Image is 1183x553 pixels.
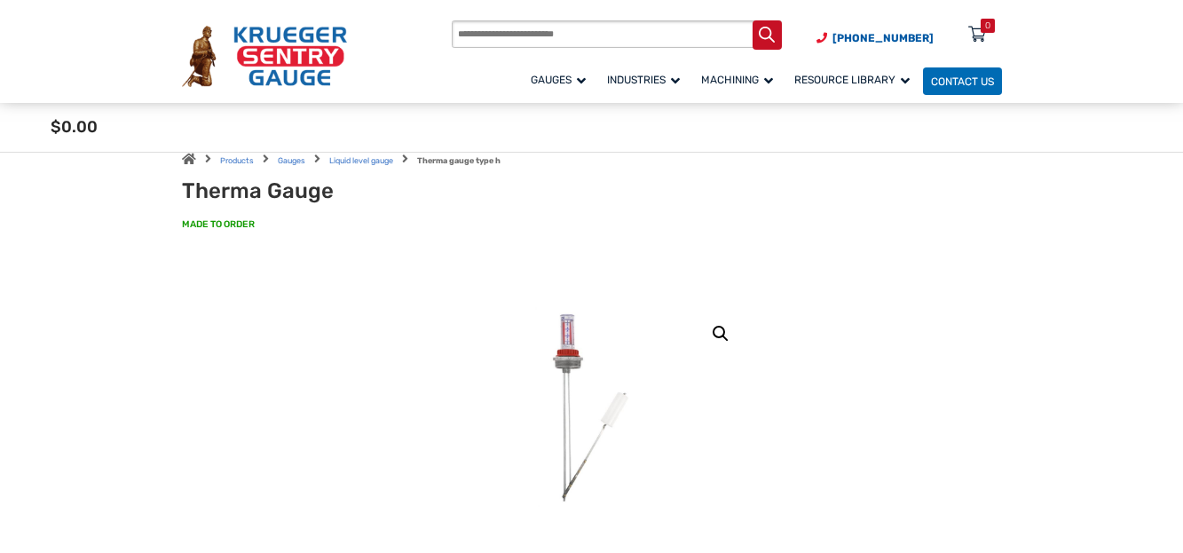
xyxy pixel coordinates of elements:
span: Machining [701,74,773,86]
strong: Therma gauge type h [417,156,501,165]
a: Gauges [523,65,599,96]
span: Gauges [531,74,586,86]
a: Liquid level gauge [329,156,393,165]
a: Contact Us [923,67,1002,95]
div: 0 [985,19,990,33]
a: Industries [599,65,693,96]
h1: Therma Gauge [182,178,510,204]
a: Phone Number (920) 434-8860 [816,30,934,46]
a: Resource Library [786,65,923,96]
a: Gauges [278,156,305,165]
img: Krueger Sentry Gauge [182,26,347,87]
span: MADE TO ORDER [182,217,255,231]
span: [PHONE_NUMBER] [832,32,934,44]
span: $0.00 [51,117,98,137]
a: View full-screen image gallery [705,318,737,350]
span: Contact Us [931,75,994,88]
a: Products [220,156,254,165]
span: Industries [607,74,680,86]
span: Resource Library [794,74,910,86]
a: Machining [693,65,786,96]
img: Therma Gauge [492,307,691,507]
